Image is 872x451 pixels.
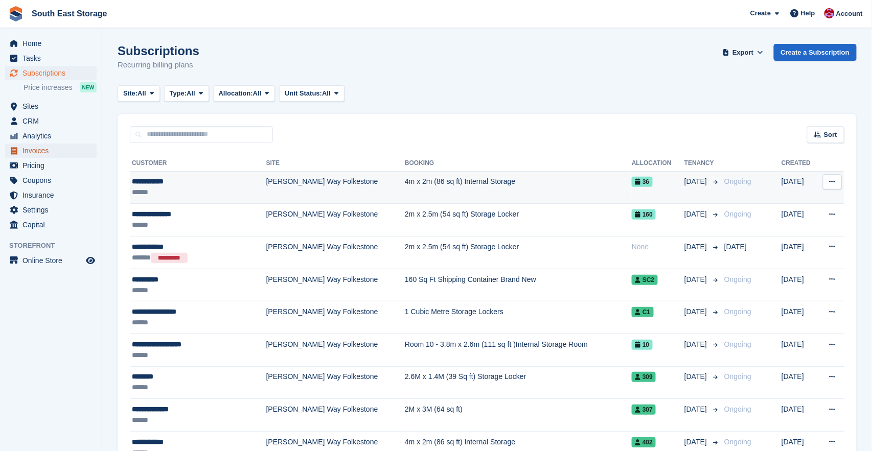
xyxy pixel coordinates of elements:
[8,6,24,21] img: stora-icon-8386f47178a22dfd0bd8f6a31ec36ba5ce8667c1dd55bd0f319d3a0aa187defe.svg
[22,253,84,268] span: Online Store
[164,85,209,102] button: Type: All
[724,177,751,185] span: Ongoing
[405,399,632,432] td: 2M x 3M (64 sq ft)
[732,48,753,58] span: Export
[266,269,405,301] td: [PERSON_NAME] Way Folkestone
[684,155,720,172] th: Tenancy
[5,203,97,217] a: menu
[24,83,73,92] span: Price increases
[285,88,322,99] span: Unit Status:
[724,372,751,381] span: Ongoing
[782,269,818,301] td: [DATE]
[632,405,656,415] span: 307
[219,88,253,99] span: Allocation:
[632,307,653,317] span: C1
[266,204,405,236] td: [PERSON_NAME] Way Folkestone
[405,204,632,236] td: 2m x 2.5m (54 sq ft) Storage Locker
[22,51,84,65] span: Tasks
[137,88,146,99] span: All
[266,155,405,172] th: Site
[22,218,84,232] span: Capital
[405,334,632,366] td: Room 10 - 3.8m x 2.6m (111 sq ft )Internal Storage Room
[5,114,97,128] a: menu
[724,405,751,413] span: Ongoing
[22,188,84,202] span: Insurance
[684,176,709,187] span: [DATE]
[279,85,344,102] button: Unit Status: All
[684,242,709,252] span: [DATE]
[24,82,97,93] a: Price increases NEW
[5,173,97,187] a: menu
[684,404,709,415] span: [DATE]
[118,44,199,58] h1: Subscriptions
[632,177,652,187] span: 36
[405,269,632,301] td: 160 Sq Ft Shipping Container Brand New
[22,66,84,80] span: Subscriptions
[750,8,771,18] span: Create
[684,306,709,317] span: [DATE]
[632,155,684,172] th: Allocation
[632,340,652,350] span: 10
[684,339,709,350] span: [DATE]
[5,144,97,158] a: menu
[5,51,97,65] a: menu
[5,66,97,80] a: menu
[405,155,632,172] th: Booking
[266,399,405,432] td: [PERSON_NAME] Way Folkestone
[118,59,199,71] p: Recurring billing plans
[684,437,709,447] span: [DATE]
[824,8,835,18] img: Roger Norris
[170,88,187,99] span: Type:
[5,129,97,143] a: menu
[22,36,84,51] span: Home
[213,85,276,102] button: Allocation: All
[266,236,405,269] td: [PERSON_NAME] Way Folkestone
[782,301,818,334] td: [DATE]
[782,399,818,432] td: [DATE]
[5,36,97,51] a: menu
[322,88,331,99] span: All
[5,158,97,173] a: menu
[123,88,137,99] span: Site:
[22,99,84,113] span: Sites
[5,253,97,268] a: menu
[724,438,751,446] span: Ongoing
[9,241,102,251] span: Storefront
[782,366,818,399] td: [DATE]
[782,334,818,366] td: [DATE]
[22,129,84,143] span: Analytics
[782,171,818,204] td: [DATE]
[5,188,97,202] a: menu
[118,85,160,102] button: Site: All
[405,236,632,269] td: 2m x 2.5m (54 sq ft) Storage Locker
[22,203,84,217] span: Settings
[5,218,97,232] a: menu
[632,275,657,285] span: SC2
[405,171,632,204] td: 4m x 2m (86 sq ft) Internal Storage
[22,114,84,128] span: CRM
[405,301,632,334] td: 1 Cubic Metre Storage Lockers
[405,366,632,399] td: 2.6M x 1.4M (39 Sq ft) Storage Locker
[824,130,837,140] span: Sort
[721,44,766,61] button: Export
[80,82,97,92] div: NEW
[724,307,751,316] span: Ongoing
[253,88,262,99] span: All
[5,99,97,113] a: menu
[266,171,405,204] td: [PERSON_NAME] Way Folkestone
[22,158,84,173] span: Pricing
[22,173,84,187] span: Coupons
[22,144,84,158] span: Invoices
[266,301,405,334] td: [PERSON_NAME] Way Folkestone
[782,236,818,269] td: [DATE]
[28,5,111,22] a: South East Storage
[782,204,818,236] td: [DATE]
[632,209,656,220] span: 160
[84,254,97,267] a: Preview store
[724,243,747,251] span: [DATE]
[130,155,266,172] th: Customer
[187,88,195,99] span: All
[724,210,751,218] span: Ongoing
[684,274,709,285] span: [DATE]
[266,366,405,399] td: [PERSON_NAME] Way Folkestone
